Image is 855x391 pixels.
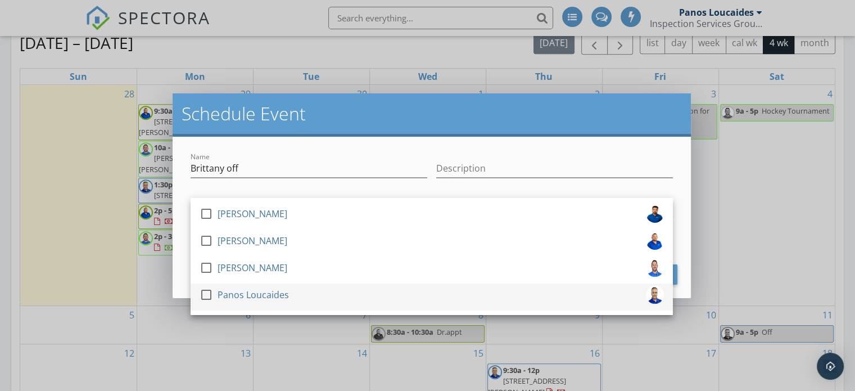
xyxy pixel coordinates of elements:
div: Panos Loucaides [218,286,289,304]
div: Open Intercom Messenger [817,353,844,380]
h2: Schedule Event [182,102,682,125]
img: linktree_graphics_james_google.jpg [646,259,664,277]
img: ricardo_arenas_small.png [646,232,664,250]
img: maaz.jpg [646,205,664,223]
img: linktree_graphics_panos_google.jpg [646,286,664,304]
div: [PERSON_NAME] [218,232,287,250]
div: [PERSON_NAME] [218,259,287,277]
div: [PERSON_NAME] [218,205,287,223]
